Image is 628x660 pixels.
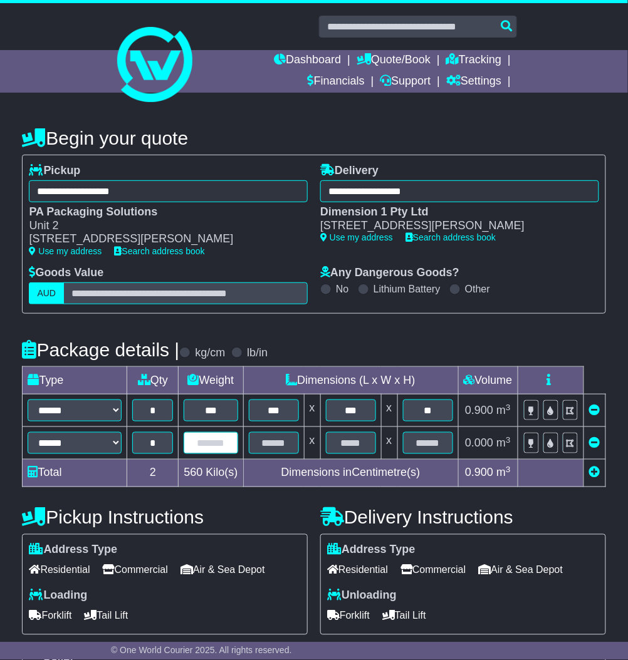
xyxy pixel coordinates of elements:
label: Pickup [29,164,80,178]
label: Address Type [327,544,416,557]
label: kg/cm [195,346,225,360]
td: Volume [458,367,518,394]
a: Use my address [29,246,102,256]
label: Lithium Battery [374,283,441,295]
sup: 3 [506,465,511,475]
span: Residential [29,560,90,580]
td: Weight [179,367,243,394]
div: [STREET_ADDRESS][PERSON_NAME] [29,232,295,246]
span: Air & Sea Depot [479,560,563,580]
label: AUD [29,282,64,304]
span: 0.900 [465,404,493,416]
span: m [496,467,511,479]
a: Use my address [320,232,393,242]
label: Unloading [327,589,397,603]
a: Add new item [589,467,600,479]
td: Dimensions (L x W x H) [243,367,458,394]
label: Goods Value [29,266,103,280]
label: Other [465,283,490,295]
a: Tracking [446,50,501,71]
sup: 3 [506,435,511,445]
td: Dimensions in Centimetre(s) [243,460,458,487]
span: Residential [327,560,388,580]
span: m [496,404,511,416]
div: PA Packaging Solutions [29,205,295,219]
span: © One World Courier 2025. All rights reserved. [111,646,292,656]
label: Loading [29,589,87,603]
span: Air & Sea Depot [181,560,265,580]
td: Total [23,460,127,487]
a: Dashboard [274,50,341,71]
a: Search address book [114,246,204,256]
span: Forklift [327,606,370,626]
h4: Pickup Instructions [22,507,308,528]
h4: Begin your quote [22,128,605,148]
label: Address Type [29,544,117,557]
a: Search address book [406,232,496,242]
a: Financials [308,71,365,93]
span: 560 [184,467,202,479]
a: Remove this item [589,436,600,449]
a: Support [380,71,431,93]
a: Quote/Book [357,50,431,71]
span: Commercial [400,560,466,580]
h4: Package details | [22,339,179,360]
div: Dimension 1 Pty Ltd [320,205,587,219]
td: x [304,394,320,427]
span: 0.000 [465,436,493,449]
td: x [381,394,397,427]
a: Remove this item [589,404,600,416]
span: 0.900 [465,467,493,479]
label: No [336,283,348,295]
td: Kilo(s) [179,460,243,487]
label: Any Dangerous Goods? [320,266,459,280]
h4: Delivery Instructions [320,507,606,528]
td: Type [23,367,127,394]
span: Forklift [29,606,71,626]
span: Commercial [103,560,168,580]
td: Qty [127,367,179,394]
td: 2 [127,460,179,487]
label: lb/in [247,346,268,360]
sup: 3 [506,403,511,412]
span: m [496,436,511,449]
span: Tail Lift [382,606,426,626]
span: Tail Lift [84,606,128,626]
a: Settings [446,71,501,93]
label: Delivery [320,164,379,178]
div: [STREET_ADDRESS][PERSON_NAME] [320,219,587,233]
div: Unit 2 [29,219,295,233]
td: x [381,427,397,460]
td: x [304,427,320,460]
